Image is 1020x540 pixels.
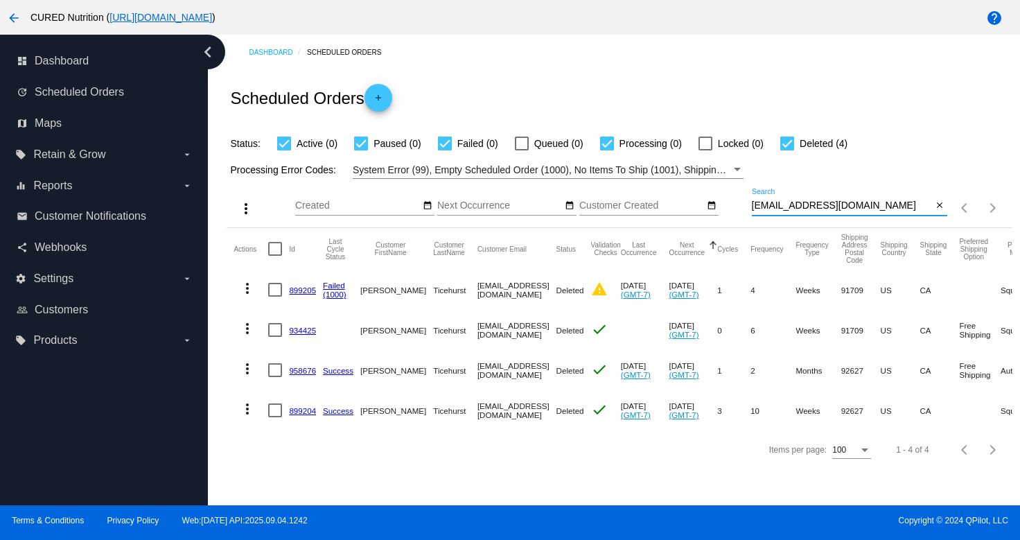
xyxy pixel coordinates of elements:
button: Change sorting for PreferredShippingOption [959,238,988,261]
span: Deleted [556,286,584,295]
mat-icon: warning [591,281,608,297]
mat-icon: more_vert [238,200,254,217]
span: Processing (0) [619,135,682,152]
a: (GMT-7) [621,410,651,419]
mat-icon: more_vert [239,280,256,297]
mat-cell: US [881,310,920,350]
a: dashboard Dashboard [17,50,193,72]
i: email [17,211,28,222]
a: 899205 [289,286,316,295]
mat-cell: 91709 [841,310,881,350]
a: map Maps [17,112,193,134]
mat-icon: date_range [565,200,574,211]
mat-icon: date_range [707,200,716,211]
a: share Webhooks [17,236,193,259]
mat-cell: Weeks [795,390,841,430]
a: Dashboard [249,42,307,63]
mat-cell: [DATE] [669,390,717,430]
a: 934425 [289,326,316,335]
button: Previous page [951,436,979,464]
mat-cell: [EMAIL_ADDRESS][DOMAIN_NAME] [477,350,556,390]
mat-cell: [PERSON_NAME] [360,390,433,430]
span: Scheduled Orders [35,86,124,98]
mat-cell: [DATE] [669,270,717,310]
button: Change sorting for CustomerLastName [433,241,465,256]
mat-cell: [DATE] [621,270,669,310]
i: local_offer [15,335,26,346]
a: email Customer Notifications [17,205,193,227]
mat-cell: CA [920,390,960,430]
span: Paused (0) [373,135,421,152]
a: Web:[DATE] API:2025.09.04.1242 [182,516,308,525]
button: Change sorting for Status [556,245,576,253]
i: settings [15,273,26,284]
mat-icon: more_vert [239,401,256,417]
a: Success [323,406,353,415]
button: Change sorting for FrequencyType [795,241,828,256]
button: Change sorting for LastProcessingCycleId [323,238,348,261]
mat-cell: Free Shipping [959,310,1001,350]
i: chevron_left [197,41,219,63]
mat-cell: 92627 [841,350,881,390]
i: share [17,242,28,253]
mat-select: Filter by Processing Error Codes [353,162,744,179]
i: arrow_drop_down [182,149,193,160]
mat-cell: [PERSON_NAME] [360,310,433,350]
button: Clear [933,199,947,214]
mat-cell: 91709 [841,270,881,310]
a: (GMT-7) [621,370,651,379]
mat-cell: CA [920,270,960,310]
input: Search [752,200,933,211]
mat-icon: help [986,10,1003,26]
span: Reports [33,180,72,192]
mat-select: Items per page: [832,446,871,455]
span: Deleted [556,326,584,335]
a: (1000) [323,290,346,299]
mat-cell: Weeks [795,310,841,350]
span: Failed (0) [457,135,498,152]
span: Maps [35,117,62,130]
mat-icon: check [591,361,608,378]
div: 1 - 4 of 4 [896,445,929,455]
a: Terms & Conditions [12,516,84,525]
i: people_outline [17,304,28,315]
span: Dashboard [35,55,89,67]
span: Deleted (4) [800,135,847,152]
mat-cell: [EMAIL_ADDRESS][DOMAIN_NAME] [477,270,556,310]
mat-cell: [PERSON_NAME] [360,350,433,390]
mat-cell: Weeks [795,270,841,310]
button: Next page [979,436,1007,464]
mat-cell: [PERSON_NAME] [360,270,433,310]
span: Status: [230,138,261,149]
button: Change sorting for Id [289,245,294,253]
span: Locked (0) [718,135,764,152]
mat-cell: [DATE] [621,350,669,390]
a: Scheduled Orders [307,42,394,63]
button: Change sorting for ShippingCountry [881,241,908,256]
button: Change sorting for Cycles [717,245,738,253]
button: Previous page [951,194,979,222]
a: (GMT-7) [669,410,698,419]
button: Change sorting for LastOccurrenceUtc [621,241,657,256]
mat-cell: 92627 [841,390,881,430]
mat-cell: [EMAIL_ADDRESS][DOMAIN_NAME] [477,390,556,430]
a: Privacy Policy [107,516,159,525]
button: Change sorting for ShippingState [920,241,947,256]
button: Change sorting for CustomerEmail [477,245,527,253]
mat-cell: 1 [717,350,750,390]
h2: Scheduled Orders [230,84,392,112]
mat-cell: Months [795,350,841,390]
mat-icon: check [591,401,608,418]
a: (GMT-7) [669,370,698,379]
mat-cell: Ticehurst [433,390,477,430]
mat-cell: [DATE] [669,350,717,390]
mat-icon: more_vert [239,360,256,377]
i: map [17,118,28,129]
mat-cell: 4 [750,270,795,310]
mat-cell: 3 [717,390,750,430]
span: Copyright © 2024 QPilot, LLC [522,516,1008,525]
span: 100 [832,445,846,455]
span: Processing Error Codes: [230,164,336,175]
mat-icon: date_range [423,200,432,211]
button: Next page [979,194,1007,222]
